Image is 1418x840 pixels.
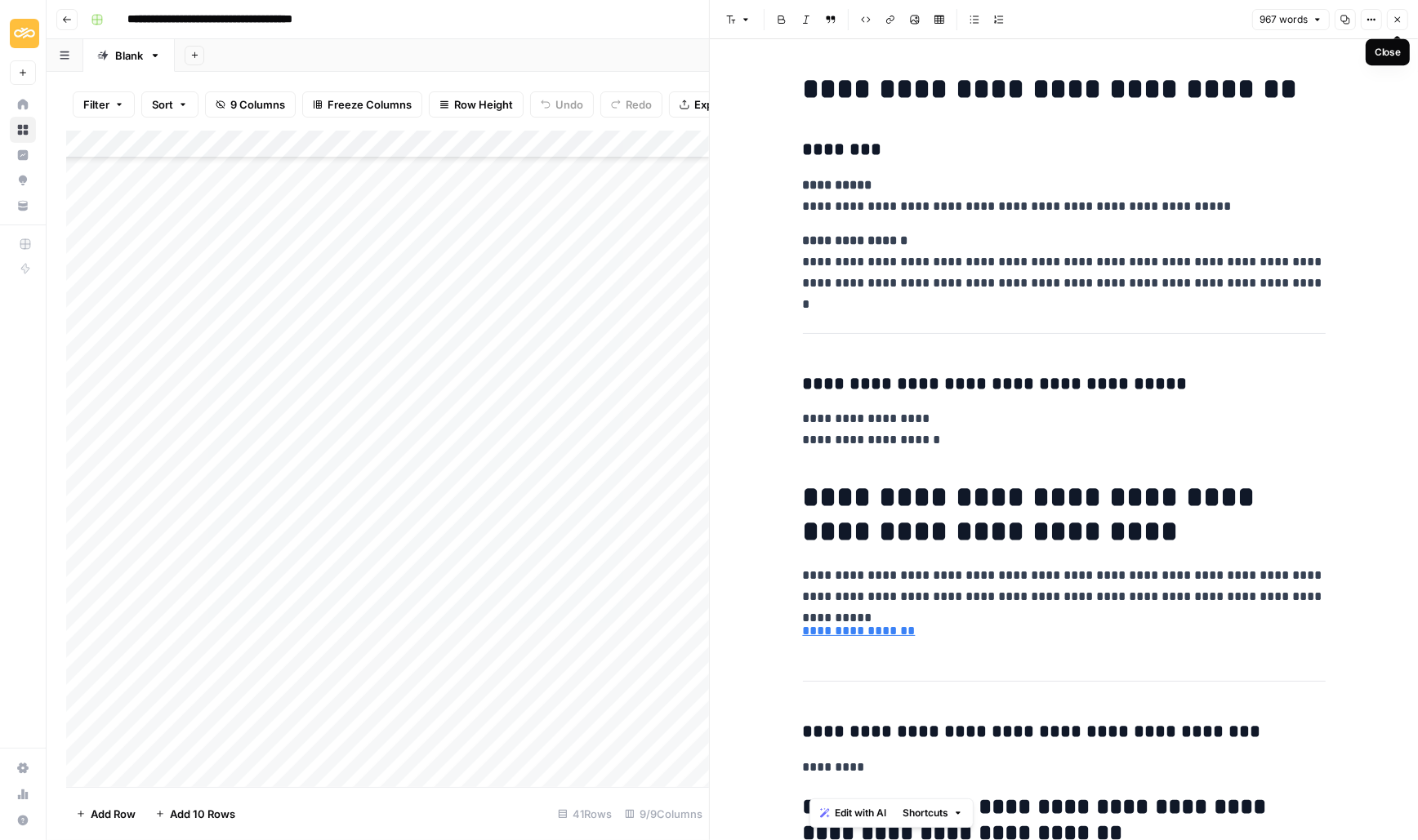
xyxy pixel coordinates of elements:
[10,755,36,781] a: Settings
[10,167,36,193] a: Opportunities
[669,91,763,118] button: Export CSV
[66,801,145,827] button: Add Row
[10,13,36,54] button: Workspace: Sinch
[530,91,594,118] button: Undo
[903,806,948,820] span: Shortcuts
[10,193,36,219] a: Your Data
[10,19,39,48] img: Sinch Logo
[10,781,36,807] a: Usage
[83,39,175,72] a: Blank
[814,802,893,824] button: Edit with AI
[1260,12,1308,27] span: 967 words
[10,91,36,118] a: Home
[555,96,583,113] span: Undo
[694,96,752,113] span: Export CSV
[1252,9,1330,30] button: 967 words
[429,91,524,118] button: Row Height
[230,96,285,113] span: 9 Columns
[302,91,422,118] button: Freeze Columns
[170,806,235,822] span: Add 10 Rows
[10,807,36,833] button: Help + Support
[600,91,662,118] button: Redo
[10,117,36,143] a: Browse
[626,96,652,113] span: Redo
[205,91,296,118] button: 9 Columns
[141,91,198,118] button: Sort
[91,806,136,822] span: Add Row
[1374,45,1400,60] div: Close
[145,801,245,827] button: Add 10 Rows
[115,47,143,64] div: Blank
[73,91,135,118] button: Filter
[152,96,173,113] span: Sort
[896,802,970,824] button: Shortcuts
[618,801,709,827] div: 9/9 Columns
[835,806,886,820] span: Edit with AI
[551,801,618,827] div: 41 Rows
[83,96,109,113] span: Filter
[454,96,513,113] span: Row Height
[10,142,36,168] a: Insights
[328,96,412,113] span: Freeze Columns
